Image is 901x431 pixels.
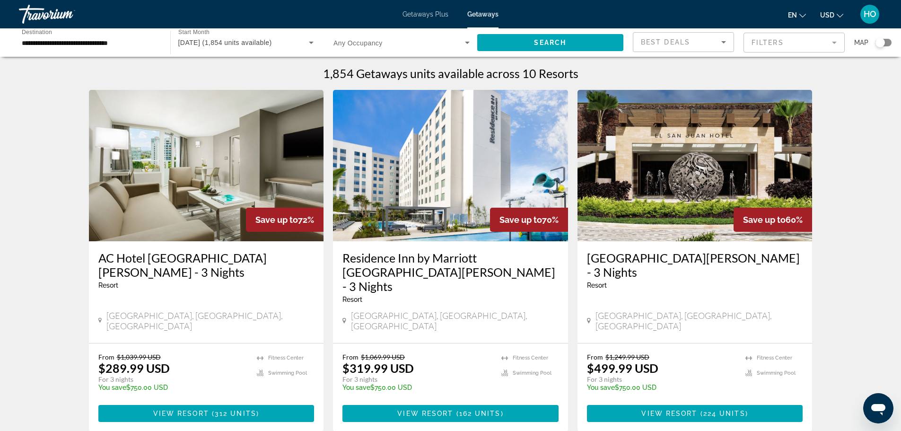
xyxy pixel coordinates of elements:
[453,410,503,417] span: ( )
[605,353,649,361] span: $1,249.99 USD
[459,410,501,417] span: 162 units
[342,361,414,375] p: $319.99 USD
[820,11,834,19] span: USD
[98,251,315,279] a: AC Hotel [GEOGRAPHIC_DATA][PERSON_NAME] - 3 Nights
[153,410,209,417] span: View Resort
[854,36,868,49] span: Map
[587,375,736,384] p: For 3 nights
[361,353,405,361] span: $1,069.99 USD
[106,310,314,331] span: [GEOGRAPHIC_DATA], [GEOGRAPHIC_DATA], [GEOGRAPHIC_DATA]
[98,384,126,391] span: You save
[595,310,803,331] span: [GEOGRAPHIC_DATA], [GEOGRAPHIC_DATA], [GEOGRAPHIC_DATA]
[513,370,551,376] span: Swimming Pool
[734,208,812,232] div: 60%
[788,11,797,19] span: en
[255,215,298,225] span: Save up to
[323,66,578,80] h1: 1,854 Getaways units available across 10 Resorts
[587,353,603,361] span: From
[333,90,568,241] img: RW25E01X.jpg
[863,393,893,423] iframe: Button to launch messaging window
[757,355,792,361] span: Fitness Center
[641,36,726,48] mat-select: Sort by
[178,39,272,46] span: [DATE] (1,854 units available)
[89,90,324,241] img: RM58I01X.jpg
[641,410,697,417] span: View Resort
[215,410,256,417] span: 312 units
[342,384,370,391] span: You save
[268,370,307,376] span: Swimming Pool
[342,375,492,384] p: For 3 nights
[864,9,876,19] span: HO
[117,353,161,361] span: $1,039.99 USD
[641,38,690,46] span: Best Deals
[587,361,658,375] p: $499.99 USD
[698,410,748,417] span: ( )
[513,355,548,361] span: Fitness Center
[22,29,52,35] span: Destination
[757,370,796,376] span: Swimming Pool
[333,39,383,47] span: Any Occupancy
[209,410,259,417] span: ( )
[19,2,114,26] a: Travorium
[744,32,845,53] button: Filter
[98,281,118,289] span: Resort
[587,251,803,279] a: [GEOGRAPHIC_DATA][PERSON_NAME] - 3 Nights
[490,208,568,232] div: 70%
[342,353,359,361] span: From
[98,361,170,375] p: $289.99 USD
[402,10,448,18] a: Getaways Plus
[534,39,566,46] span: Search
[268,355,304,361] span: Fitness Center
[342,384,492,391] p: $750.00 USD
[587,405,803,422] button: View Resort(224 units)
[587,281,607,289] span: Resort
[499,215,542,225] span: Save up to
[587,384,736,391] p: $750.00 USD
[98,405,315,422] button: View Resort(312 units)
[467,10,499,18] a: Getaways
[98,384,248,391] p: $750.00 USD
[703,410,745,417] span: 224 units
[351,310,559,331] span: [GEOGRAPHIC_DATA], [GEOGRAPHIC_DATA], [GEOGRAPHIC_DATA]
[98,375,248,384] p: For 3 nights
[178,29,210,35] span: Start Month
[477,34,624,51] button: Search
[577,90,813,241] img: RX94E01X.jpg
[342,251,559,293] a: Residence Inn by Marriott [GEOGRAPHIC_DATA][PERSON_NAME] - 3 Nights
[342,296,362,303] span: Resort
[587,384,615,391] span: You save
[397,410,453,417] span: View Resort
[820,8,843,22] button: Change currency
[788,8,806,22] button: Change language
[342,405,559,422] button: View Resort(162 units)
[743,215,786,225] span: Save up to
[857,4,882,24] button: User Menu
[98,353,114,361] span: From
[246,208,324,232] div: 72%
